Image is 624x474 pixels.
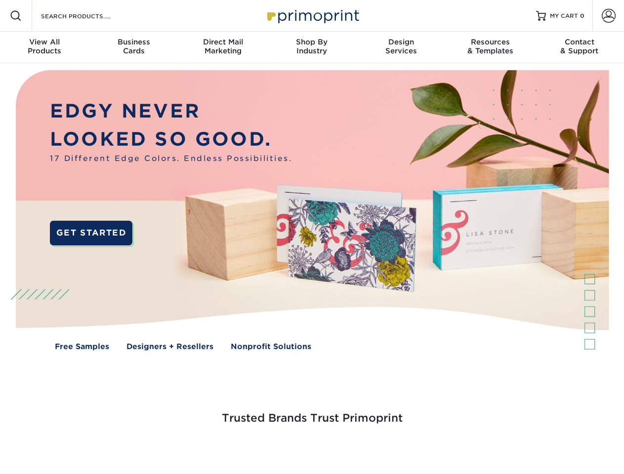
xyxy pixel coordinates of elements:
a: BusinessCards [89,32,178,63]
p: EDGY NEVER [50,97,292,125]
div: & Templates [446,38,535,55]
div: Services [357,38,446,55]
a: Designers + Resellers [126,341,213,353]
span: Business [89,38,178,46]
div: Marketing [178,38,267,55]
input: SEARCH PRODUCTS..... [40,10,136,22]
a: Shop ByIndustry [267,32,356,63]
span: Direct Mail [178,38,267,46]
a: GET STARTED [50,221,132,245]
a: Contact& Support [535,32,624,63]
a: Resources& Templates [446,32,535,63]
a: DesignServices [357,32,446,63]
p: LOOKED SO GOOD. [50,125,292,154]
img: Primoprint [263,5,362,26]
span: MY CART [550,12,578,20]
div: & Support [535,38,624,55]
span: Design [357,38,446,46]
h3: Trusted Brands Trust Primoprint [23,388,601,436]
span: Resources [446,38,535,46]
span: 0 [580,12,584,19]
span: 17 Different Edge Colors. Endless Possibilities. [50,153,292,164]
a: Free Samples [55,341,109,353]
div: Industry [267,38,356,55]
a: Direct MailMarketing [178,32,267,63]
span: Shop By [267,38,356,46]
a: Nonprofit Solutions [231,341,311,353]
div: Cards [89,38,178,55]
span: Contact [535,38,624,46]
